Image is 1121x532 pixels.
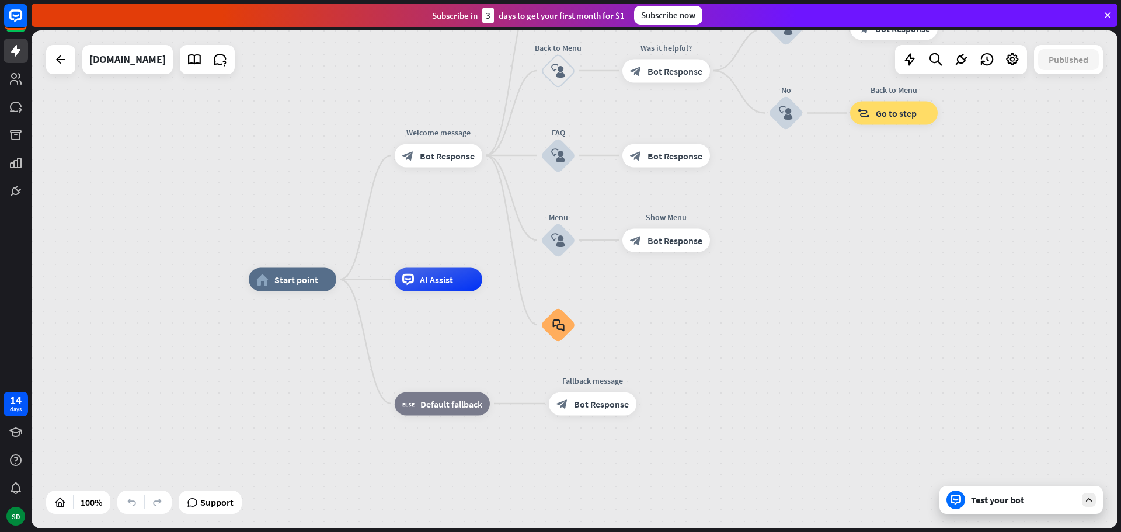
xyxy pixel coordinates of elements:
[256,274,269,286] i: home_2
[551,233,565,247] i: block_user_input
[630,65,642,77] i: block_bot_response
[432,8,625,23] div: Subscribe in days to get your first month for $1
[647,234,702,246] span: Bot Response
[574,398,629,409] span: Bot Response
[540,374,645,386] div: Fallback message
[647,65,702,77] span: Bot Response
[647,149,702,161] span: Bot Response
[841,84,946,96] div: Back to Menu
[551,148,565,162] i: block_user_input
[482,8,494,23] div: 3
[523,211,593,222] div: Menu
[614,211,719,222] div: Show Menu
[552,318,565,331] i: block_faq
[634,6,702,25] div: Subscribe now
[420,149,475,161] span: Bot Response
[1038,49,1099,70] button: Published
[402,149,414,161] i: block_bot_response
[876,107,917,119] span: Go to step
[630,234,642,246] i: block_bot_response
[523,41,593,53] div: Back to Menu
[858,107,870,119] i: block_goto
[386,126,491,138] div: Welcome message
[779,106,793,120] i: block_user_input
[751,84,821,96] div: No
[630,149,642,161] i: block_bot_response
[89,45,166,74] div: boonedoxusa.com
[10,395,22,405] div: 14
[523,126,593,138] div: FAQ
[6,507,25,526] div: SD
[9,5,44,40] button: Open LiveChat chat widget
[971,494,1076,506] div: Test your bot
[77,493,106,512] div: 100%
[614,41,719,53] div: Was it helpful?
[10,405,22,413] div: days
[556,398,568,409] i: block_bot_response
[402,398,415,409] i: block_fallback
[274,274,318,286] span: Start point
[200,493,234,512] span: Support
[4,392,28,416] a: 14 days
[420,398,482,409] span: Default fallback
[420,274,453,286] span: AI Assist
[551,64,565,78] i: block_user_input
